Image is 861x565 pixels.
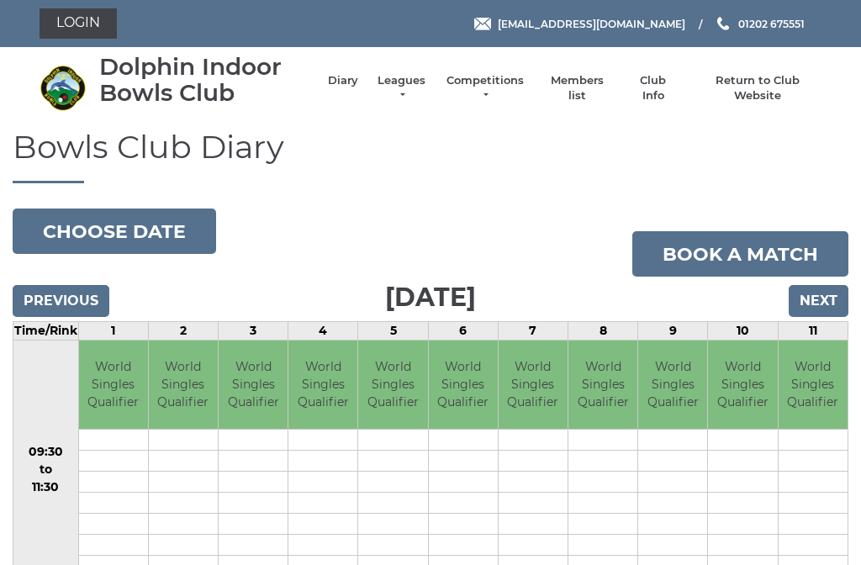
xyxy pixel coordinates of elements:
[474,18,491,30] img: Email
[568,322,638,341] td: 8
[541,73,611,103] a: Members list
[778,322,848,341] td: 11
[638,341,707,429] td: World Singles Qualifier
[148,322,218,341] td: 2
[717,17,729,30] img: Phone us
[568,341,637,429] td: World Singles Qualifier
[498,17,685,29] span: [EMAIL_ADDRESS][DOMAIN_NAME]
[695,73,821,103] a: Return to Club Website
[13,285,109,317] input: Previous
[715,16,805,32] a: Phone us 01202 675551
[219,341,288,429] td: World Singles Qualifier
[445,73,526,103] a: Competitions
[632,231,848,277] a: Book a match
[708,341,777,429] td: World Singles Qualifier
[428,322,498,341] td: 6
[13,129,848,184] h1: Bowls Club Diary
[79,341,148,429] td: World Singles Qualifier
[629,73,678,103] a: Club Info
[375,73,428,103] a: Leagues
[288,341,357,429] td: World Singles Qualifier
[738,17,805,29] span: 01202 675551
[99,54,311,106] div: Dolphin Indoor Bowls Club
[288,322,358,341] td: 4
[429,341,498,429] td: World Singles Qualifier
[40,8,117,39] a: Login
[638,322,708,341] td: 9
[358,322,428,341] td: 5
[78,322,148,341] td: 1
[328,73,358,88] a: Diary
[474,16,685,32] a: Email [EMAIL_ADDRESS][DOMAIN_NAME]
[499,341,568,429] td: World Singles Qualifier
[13,209,216,254] button: Choose date
[149,341,218,429] td: World Singles Qualifier
[789,285,848,317] input: Next
[498,322,568,341] td: 7
[358,341,427,429] td: World Singles Qualifier
[708,322,778,341] td: 10
[13,322,79,341] td: Time/Rink
[40,65,86,111] img: Dolphin Indoor Bowls Club
[779,341,848,429] td: World Singles Qualifier
[219,322,288,341] td: 3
